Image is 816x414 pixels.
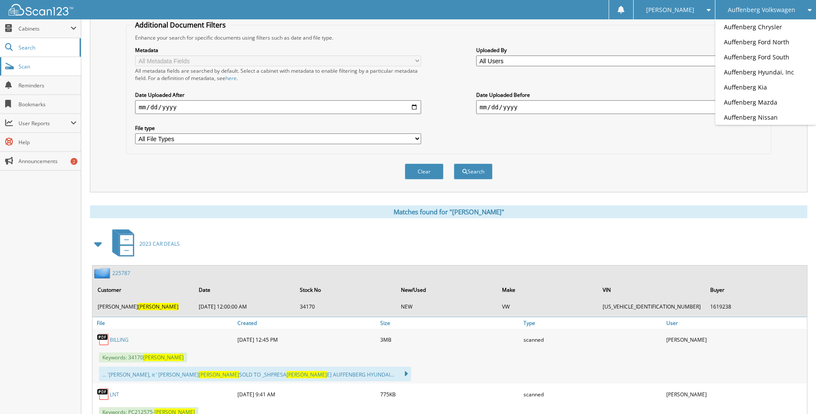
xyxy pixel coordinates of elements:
a: LNT [110,391,119,398]
td: NEW [397,300,497,314]
td: 1619238 [706,300,806,314]
legend: Additional Document Filters [131,20,230,30]
div: 2 [71,158,77,165]
td: [PERSON_NAME] [93,300,194,314]
div: ... '[PERSON_NAME], it ’ [PERSON_NAME] SOLD TO _SHPRESA E] AUFFENBERG HYUNDAI... [99,367,411,381]
div: Matches found for "[PERSON_NAME]" [90,205,807,218]
th: VIN [598,281,705,299]
iframe: Chat Widget [773,373,816,414]
span: User Reports [18,120,71,127]
img: folder2.png [94,268,112,278]
th: Buyer [706,281,806,299]
a: User [664,317,807,329]
a: Auffenberg Ford North [715,34,816,49]
button: Search [454,164,493,179]
label: Date Uploaded After [135,91,421,99]
input: end [476,100,762,114]
div: [PERSON_NAME] [664,386,807,403]
a: here [225,74,237,82]
a: BILLING [110,336,129,343]
a: Created [235,317,378,329]
span: Auffenberg Volkswagen [728,7,795,12]
img: PDF.png [97,333,110,346]
a: Auffenberg Hyundai, Inc [715,65,816,80]
a: Auffenberg Chrysler [715,19,816,34]
td: [US_VEHICLE_IDENTIFICATION_NUMBER] [598,300,705,314]
a: Auffenberg Nissan [715,110,816,125]
span: Scan [18,63,77,70]
th: Date [194,281,295,299]
a: Auffenberg Mazda [715,95,816,110]
label: File type [135,124,421,132]
span: Search [18,44,75,51]
th: New/Used [397,281,497,299]
label: Metadata [135,46,421,54]
div: scanned [521,386,664,403]
span: Keywords: 34170 [99,352,187,362]
span: Announcements [18,158,77,165]
a: Auffenberg Kia [715,80,816,95]
span: Cabinets [18,25,71,32]
span: [PERSON_NAME] [138,303,179,310]
td: 34170 [296,300,396,314]
img: PDF.png [97,388,110,401]
button: Clear [405,164,443,179]
a: Size [378,317,521,329]
div: 3MB [378,331,521,348]
th: Make [498,281,598,299]
span: [PERSON_NAME] [646,7,694,12]
div: [DATE] 12:45 PM [235,331,378,348]
label: Date Uploaded Before [476,91,762,99]
input: start [135,100,421,114]
span: Reminders [18,82,77,89]
td: [DATE] 12:00:00 AM [194,300,295,314]
div: [DATE] 9:41 AM [235,386,378,403]
div: Enhance your search for specific documents using filters such as date and file type. [131,34,766,41]
div: [PERSON_NAME] [664,331,807,348]
span: [PERSON_NAME] [199,371,239,378]
span: 2023 CAR DEALS [139,240,180,247]
a: 225787 [112,269,130,277]
a: Type [521,317,664,329]
td: VW [498,300,598,314]
div: All metadata fields are searched by default. Select a cabinet with metadata to enable filtering b... [135,67,421,82]
span: [PERSON_NAME] [286,371,327,378]
a: File [92,317,235,329]
a: Auffenberg Ford South [715,49,816,65]
span: [PERSON_NAME] [143,354,184,361]
span: Help [18,139,77,146]
label: Uploaded By [476,46,762,54]
a: 2023 CAR DEALS [107,227,180,261]
div: scanned [521,331,664,348]
th: Customer [93,281,194,299]
span: Bookmarks [18,101,77,108]
th: Stock No [296,281,396,299]
div: 775KB [378,386,521,403]
img: scan123-logo-white.svg [9,4,73,15]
